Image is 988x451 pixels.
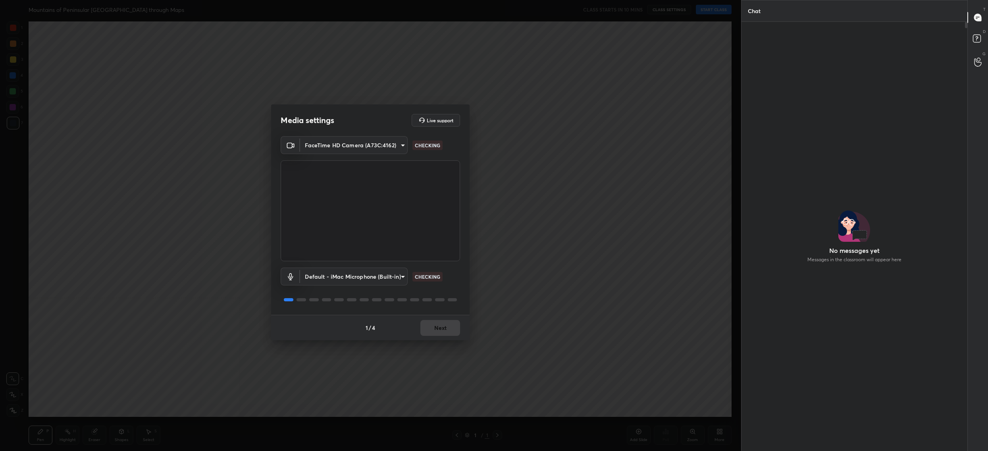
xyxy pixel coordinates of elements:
[281,115,334,125] h2: Media settings
[366,324,368,332] h4: 1
[427,118,453,123] h5: Live support
[369,324,371,332] h4: /
[982,51,986,57] p: G
[415,142,440,149] p: CHECKING
[415,273,440,280] p: CHECKING
[372,324,375,332] h4: 4
[983,6,986,12] p: T
[741,0,767,21] p: Chat
[300,268,408,285] div: FaceTime HD Camera (A73C:4162)
[300,136,408,154] div: FaceTime HD Camera (A73C:4162)
[983,29,986,35] p: D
